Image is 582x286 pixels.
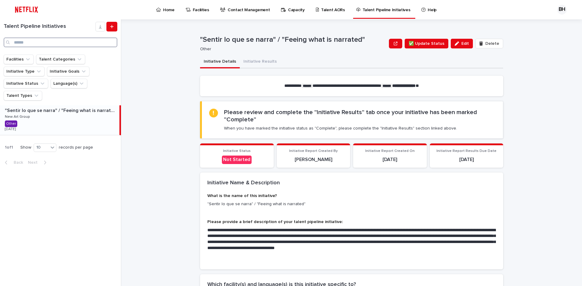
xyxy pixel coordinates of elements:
[207,201,496,207] p: "Sentir lo que se narra" / "Feeing what is narrated"
[200,47,384,52] p: Other
[207,194,277,198] span: What is the name of this initiative?
[357,157,423,163] p: [DATE]
[280,157,347,163] p: [PERSON_NAME]
[5,113,31,119] p: New Art Group
[475,39,503,48] button: Delete
[36,54,85,64] button: Talent Categories
[557,5,567,15] div: BH
[12,4,41,16] img: ifQbXi3ZQGMSEF7WDB7W
[4,38,117,47] input: Search
[485,41,499,46] span: Delete
[222,156,252,164] div: Not Started
[436,149,497,153] span: Initiative Report Results Due Date
[289,149,338,153] span: Initiative Report Created By
[451,39,473,48] button: Edit
[20,145,31,150] p: Show
[224,109,496,123] h2: Please review and complete the "Initiative Results" tab once your initiative has been marked "Com...
[207,220,343,224] span: Please provide a brief description of your talent pipeline initiative:
[240,56,280,68] button: Initiative Results
[4,54,34,64] button: Facilities
[4,23,95,30] h1: Talent Pipeline Initiatives
[59,145,93,150] p: records per page
[34,144,48,151] div: 10
[5,120,17,127] div: Other
[200,35,386,44] p: "Sentir lo que se narra" / "Feeing what is narrated"
[5,107,118,113] p: "Sentir lo que se narra" / "Feeing what is narrated"
[28,160,41,165] span: Next
[4,79,48,88] button: Initiative Status
[4,67,45,76] button: Initiative Type
[207,180,280,186] h2: Initiative Name & Description
[47,67,89,76] button: Initiative Goals
[4,91,42,100] button: Talent Types
[223,149,251,153] span: Initiative Status
[25,160,51,165] button: Next
[433,157,500,163] p: [DATE]
[224,126,457,131] p: When you have marked the initiative status as "Complete", please complete the "Initiative Results...
[405,39,448,48] button: ✅ Update Status
[200,56,240,68] button: Initiative Details
[5,127,16,131] p: [DATE]
[10,160,23,165] span: Back
[409,41,444,47] span: ✅ Update Status
[461,41,469,46] span: Edit
[51,79,87,88] button: Language(s)
[365,149,415,153] span: Initiative Report Created On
